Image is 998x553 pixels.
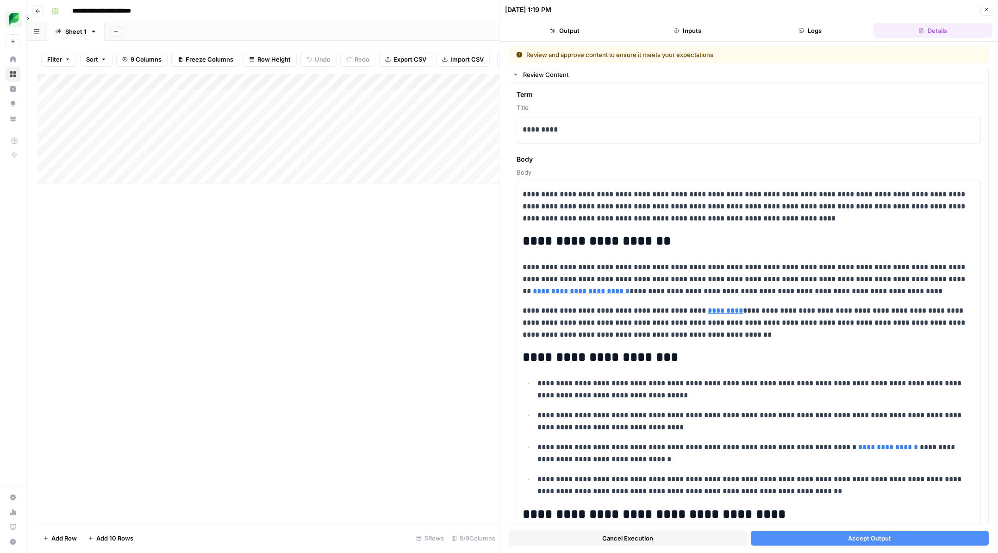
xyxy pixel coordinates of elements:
img: SproutSocial Logo [6,11,22,27]
button: Export CSV [379,52,432,67]
span: Undo [315,55,331,64]
span: Accept Output [848,534,891,543]
button: Row Height [243,52,297,67]
a: Your Data [6,111,20,126]
a: Settings [6,490,20,505]
a: Browse [6,67,20,82]
span: Add 10 Rows [96,534,133,543]
div: 9/9 Columns [448,531,499,546]
a: Sheet 1 [47,22,105,41]
span: Add Row [51,534,77,543]
span: Import CSV [450,55,484,64]
div: [DATE] 1:19 PM [505,5,551,14]
div: Review Content [523,70,983,79]
a: Home [6,52,20,67]
span: Filter [47,55,62,64]
span: Body [517,155,981,164]
button: 9 Columns [116,52,168,67]
button: Add Row [37,531,82,546]
div: Sheet 1 [65,27,87,36]
span: Term [517,90,981,99]
span: Cancel Execution [602,534,653,543]
a: Insights [6,82,20,96]
button: Output [505,23,624,38]
div: 5 Rows [412,531,448,546]
button: Redo [340,52,375,67]
a: Opportunities [6,96,20,111]
span: Export CSV [393,55,426,64]
span: Body [517,168,981,177]
button: Import CSV [436,52,490,67]
span: 9 Columns [131,55,162,64]
a: Usage [6,505,20,520]
button: Sort [80,52,112,67]
span: Row Height [257,55,291,64]
button: Undo [300,52,337,67]
button: Help + Support [6,534,20,549]
button: Details [873,23,992,38]
button: Filter [41,52,76,67]
span: Sort [86,55,98,64]
span: Redo [355,55,369,64]
button: Cancel Execution [509,531,747,546]
span: Title [517,103,981,112]
button: Review Content [509,67,988,82]
button: Inputs [628,23,747,38]
a: Learning Hub [6,520,20,534]
button: Workspace: SproutSocial [6,7,20,31]
button: Logs [751,23,870,38]
span: Freeze Columns [186,55,233,64]
button: Freeze Columns [171,52,239,67]
button: Add 10 Rows [82,531,139,546]
button: Accept Output [751,531,989,546]
div: Review and approve content to ensure it meets your expectations [516,50,848,59]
